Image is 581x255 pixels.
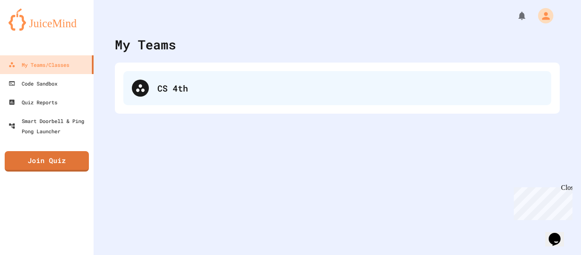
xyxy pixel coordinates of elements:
[157,82,543,95] div: CS 4th
[123,71,551,105] div: CS 4th
[3,3,59,54] div: Chat with us now!Close
[529,6,555,26] div: My Account
[545,221,572,246] iframe: chat widget
[9,60,69,70] div: My Teams/Classes
[9,97,57,107] div: Quiz Reports
[115,35,176,54] div: My Teams
[9,116,90,136] div: Smart Doorbell & Ping Pong Launcher
[501,9,529,23] div: My Notifications
[9,78,57,89] div: Code Sandbox
[510,184,572,220] iframe: chat widget
[9,9,85,31] img: logo-orange.svg
[5,151,89,172] a: Join Quiz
